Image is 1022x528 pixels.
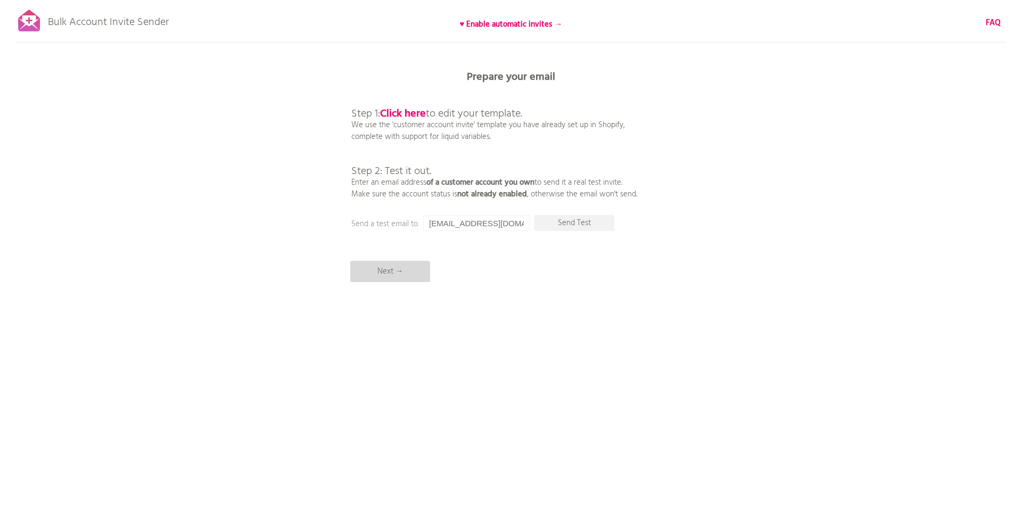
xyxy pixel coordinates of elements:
b: Prepare your email [467,69,555,86]
p: We use the 'customer account invite' template you have already set up in Shopify, complete with s... [351,85,637,200]
a: Click here [380,105,426,122]
p: Next → [350,261,430,282]
a: FAQ [986,17,1001,29]
p: Send Test [534,215,614,231]
p: Bulk Account Invite Sender [48,6,169,33]
b: of a customer account you own [426,176,534,189]
b: not already enabled [457,188,527,201]
span: Step 2: Test it out. [351,163,431,180]
p: Send a test email to [351,218,564,230]
span: Step 1: to edit your template. [351,105,522,122]
b: ♥ Enable automatic invites → [460,18,563,31]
